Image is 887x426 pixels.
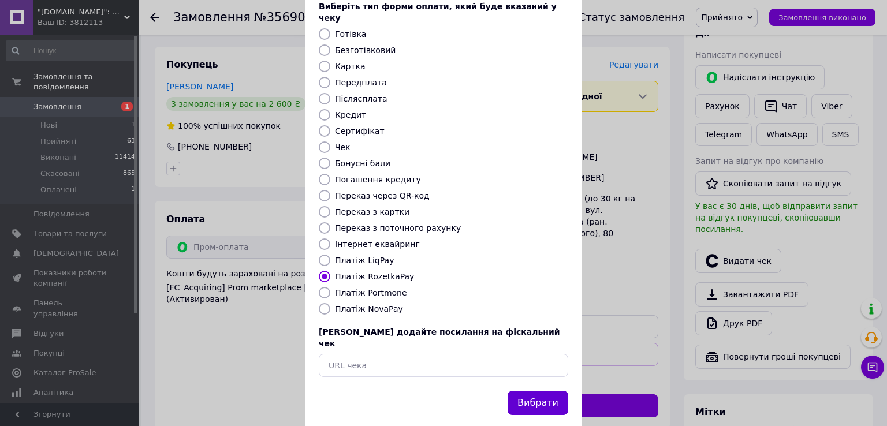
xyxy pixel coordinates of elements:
label: Чек [335,143,351,152]
label: Платіж LiqPay [335,256,394,265]
label: Безготівковий [335,46,396,55]
label: Бонусні бали [335,159,390,168]
label: Сертифікат [335,126,385,136]
label: Переказ через QR-код [335,191,430,200]
span: [PERSON_NAME] додайте посилання на фіскальний чек [319,327,560,348]
label: Платіж Portmone [335,288,407,297]
button: Вибрати [508,391,568,416]
label: Інтернет еквайринг [335,240,420,249]
span: Виберіть тип форми оплати, який буде вказаний у чеку [319,2,557,23]
label: Переказ з картки [335,207,409,216]
label: Готівка [335,29,366,39]
label: Картка [335,62,366,71]
label: Платіж RozetkaPay [335,272,414,281]
label: Кредит [335,110,366,119]
label: Післясплата [335,94,387,103]
label: Погашення кредиту [335,175,421,184]
input: URL чека [319,354,568,377]
label: Платіж NovaPay [335,304,403,313]
label: Переказ з поточного рахунку [335,223,461,233]
label: Передплата [335,78,387,87]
